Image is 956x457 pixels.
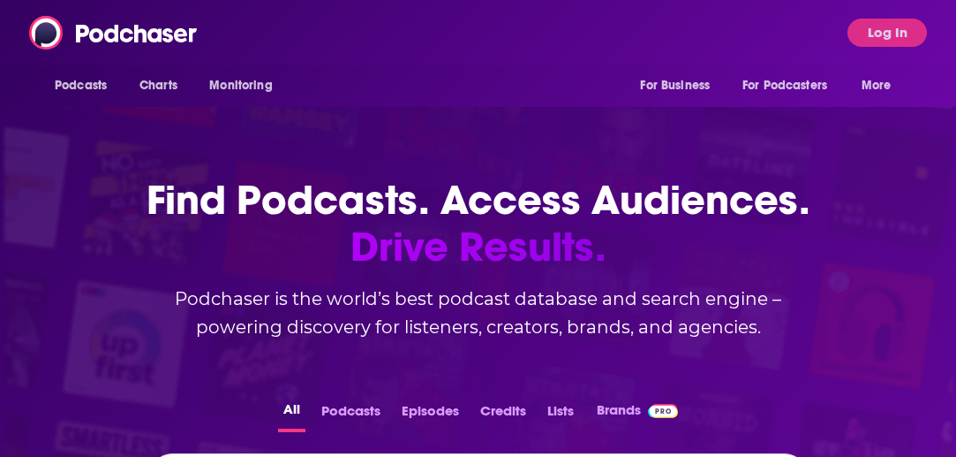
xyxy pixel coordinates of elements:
[139,73,177,98] span: Charts
[125,285,832,341] h2: Podchaser is the world’s best podcast database and search engine – powering discovery for listene...
[475,398,531,432] button: Credits
[731,69,853,103] button: open menu
[278,398,305,432] button: All
[316,398,386,432] button: Podcasts
[209,73,272,98] span: Monitoring
[542,398,579,432] button: Lists
[125,177,832,270] h1: Find Podcasts. Access Audiences.
[648,404,679,418] img: Podchaser Pro
[862,73,892,98] span: More
[197,69,295,103] button: open menu
[847,19,927,47] button: Log In
[29,16,199,50] img: Podchaser - Follow, Share and Rate Podcasts
[125,224,832,270] span: Drive Results.
[640,73,710,98] span: For Business
[597,398,679,432] a: BrandsPodchaser Pro
[42,69,130,103] button: open menu
[128,69,188,103] a: Charts
[742,73,827,98] span: For Podcasters
[55,73,107,98] span: Podcasts
[849,69,914,103] button: open menu
[628,69,732,103] button: open menu
[396,398,464,432] button: Episodes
